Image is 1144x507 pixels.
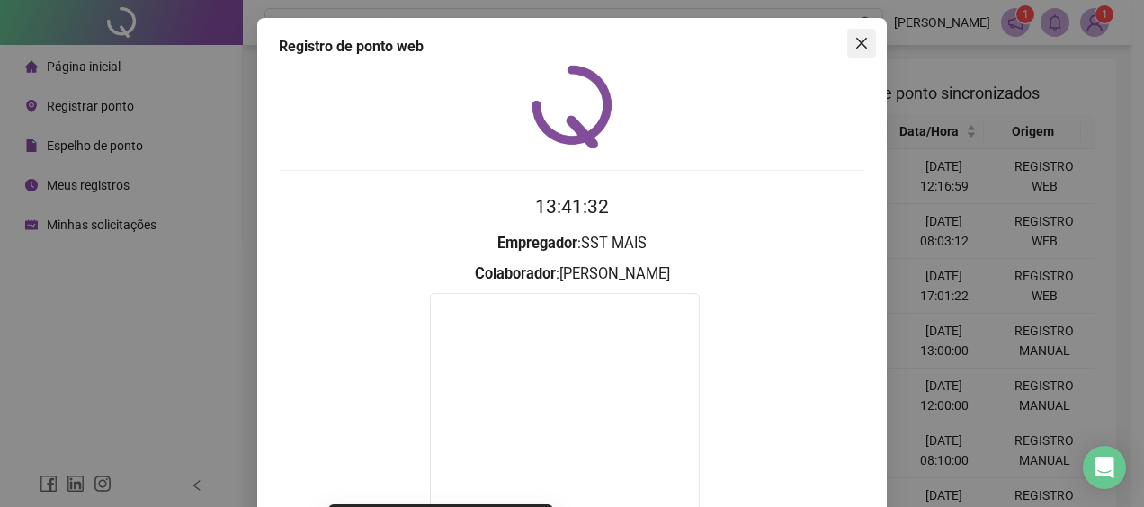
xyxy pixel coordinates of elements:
[475,265,556,282] strong: Colaborador
[279,262,865,286] h3: : [PERSON_NAME]
[535,196,609,218] time: 13:41:32
[279,36,865,58] div: Registro de ponto web
[854,36,869,50] span: close
[847,29,876,58] button: Close
[279,232,865,255] h3: : SST MAIS
[532,65,612,148] img: QRPoint
[1083,446,1126,489] div: Open Intercom Messenger
[497,235,577,252] strong: Empregador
